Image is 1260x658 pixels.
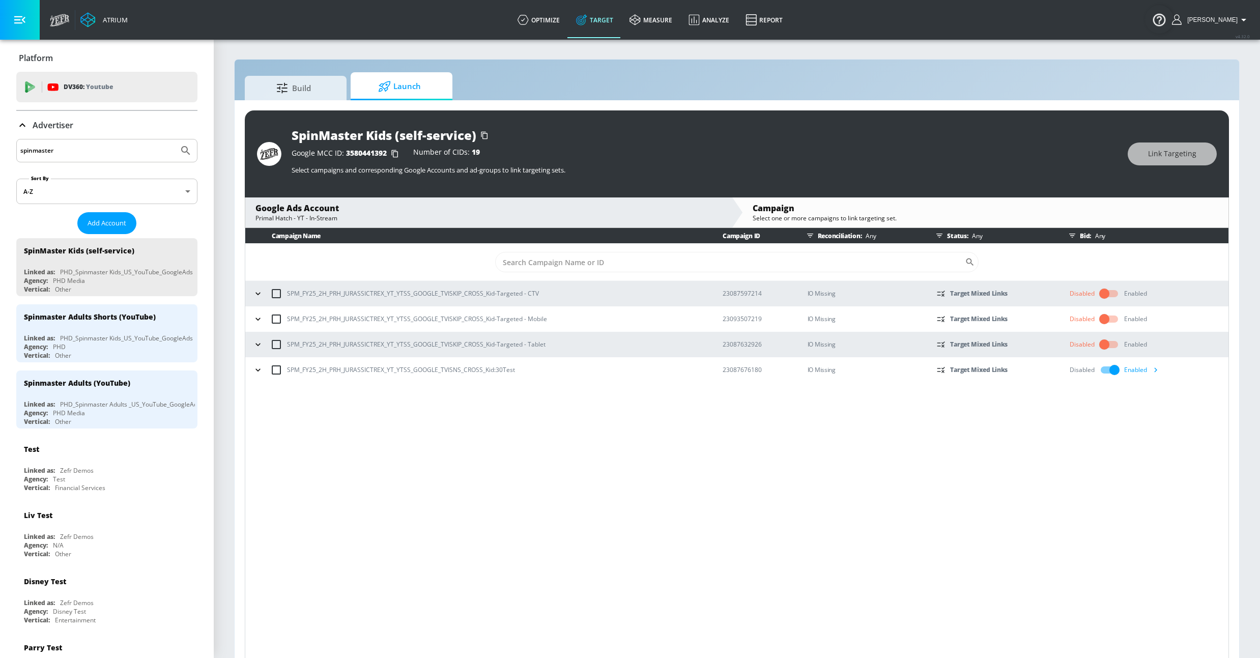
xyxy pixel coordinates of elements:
[24,598,55,607] div: Linked as:
[1070,340,1095,349] div: Disabled
[245,228,706,244] th: Campaign Name
[255,203,721,214] div: Google Ads Account
[680,2,737,38] a: Analyze
[1124,340,1147,349] div: Enabled
[24,616,50,624] div: Vertical:
[24,285,50,294] div: Vertical:
[60,400,201,409] div: PHD_Spinmaster Adults _US_YouTube_GoogleAds
[753,214,1218,222] div: Select one or more campaigns to link targeting set.
[53,409,85,417] div: PHD Media
[24,483,50,492] div: Vertical:
[16,44,197,72] div: Platform
[64,81,113,93] p: DV360:
[1070,289,1095,298] div: Disabled
[1124,289,1147,298] div: Enabled
[16,503,197,561] div: Liv TestLinked as:Zefr DemosAgency:N/AVertical:Other
[53,342,66,351] div: PHD
[24,532,55,541] div: Linked as:
[24,342,48,351] div: Agency:
[950,288,1008,299] p: Target Mixed Links
[86,81,113,92] p: Youtube
[968,231,982,241] p: Any
[24,276,48,285] div: Agency:
[472,147,480,157] span: 19
[292,127,476,144] div: SpinMaster Kids (self-service)
[950,313,1008,325] p: Target Mixed Links
[1183,16,1238,23] span: [PERSON_NAME]
[723,339,791,350] p: 23087632926
[255,214,721,222] div: Primal Hatch - YT - In-Stream
[1091,231,1105,241] p: Any
[346,148,387,158] span: 3580441392
[568,2,621,38] a: Target
[19,52,53,64] p: Platform
[737,2,791,38] a: Report
[287,313,547,324] p: SPM_FY25_2H_PRH_JURASSICTREX_YT_YTSS_GOOGLE_TVISKIP_CROSS_Kid-Targeted - Mobile
[16,370,197,428] div: Spinmaster Adults (YouTube)Linked as:PHD_Spinmaster Adults _US_YouTube_GoogleAdsAgency:PHD MediaV...
[60,268,193,276] div: PHD_Spinmaster Kids_US_YouTube_GoogleAds
[495,252,965,272] input: Search Campaign Name or ID
[24,475,48,483] div: Agency:
[55,550,71,558] div: Other
[723,364,791,375] p: 23087676180
[55,417,71,426] div: Other
[33,120,73,131] p: Advertiser
[24,400,55,409] div: Linked as:
[1145,5,1173,34] button: Open Resource Center
[24,550,50,558] div: Vertical:
[20,144,175,157] input: Search by name
[24,607,48,616] div: Agency:
[16,179,197,204] div: A-Z
[88,217,126,229] span: Add Account
[808,313,921,325] p: IO Missing
[245,197,731,227] div: Google Ads AccountPrimal Hatch - YT - In-Stream
[1070,365,1095,375] div: Disabled
[29,175,51,182] label: Sort By
[16,238,197,296] div: SpinMaster Kids (self-service)Linked as:PHD_Spinmaster Kids_US_YouTube_GoogleAdsAgency:PHD MediaV...
[495,252,979,272] div: Search CID Name or Number
[55,285,71,294] div: Other
[60,466,94,475] div: Zefr Demos
[287,339,546,350] p: SPM_FY25_2H_PRH_JURASSICTREX_YT_YTSS_GOOGLE_TVISKIP_CROSS_Kid-Targeted - Tablet
[16,304,197,362] div: Spinmaster Adults Shorts (YouTube)Linked as:PHD_Spinmaster Kids_US_YouTube_GoogleAdsAgency:PHDVer...
[1070,314,1095,324] div: Disabled
[621,2,680,38] a: measure
[24,417,50,426] div: Vertical:
[509,2,568,38] a: optimize
[361,74,438,99] span: Launch
[24,444,39,454] div: Test
[706,228,791,244] th: Campaign ID
[24,246,134,255] div: SpinMaster Kids (self-service)
[950,364,1008,376] p: Target Mixed Links
[99,15,128,24] div: Atrium
[932,228,1053,243] div: Status:
[53,276,85,285] div: PHD Media
[24,510,52,520] div: Liv Test
[55,483,105,492] div: Financial Services
[16,437,197,495] div: TestLinked as:Zefr DemosAgency:TestVertical:Financial Services
[24,312,156,322] div: Spinmaster Adults Shorts (YouTube)
[808,288,921,299] p: IO Missing
[803,228,921,243] div: Reconciliation:
[292,149,403,159] div: Google MCC ID:
[24,378,130,388] div: Spinmaster Adults (YouTube)
[77,212,136,234] button: Add Account
[808,338,921,350] p: IO Missing
[1172,14,1250,26] button: [PERSON_NAME]
[723,313,791,324] p: 23093507219
[1065,228,1223,243] div: Bid:
[60,598,94,607] div: Zefr Demos
[55,616,96,624] div: Entertainment
[53,607,86,616] div: Disney Test
[60,334,193,342] div: PHD_Spinmaster Kids_US_YouTube_GoogleAds
[24,577,66,586] div: Disney Test
[24,466,55,475] div: Linked as:
[723,288,791,299] p: 23087597214
[287,288,539,299] p: SPM_FY25_2H_PRH_JURASSICTREX_YT_YTSS_GOOGLE_TVISKIP_CROSS_Kid-Targeted - CTV
[808,364,921,376] p: IO Missing
[287,364,515,375] p: SPM_FY25_2H_PRH_JURASSICTREX_YT_YTSS_GOOGLE_TVISNS_CROSS_Kid:30Test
